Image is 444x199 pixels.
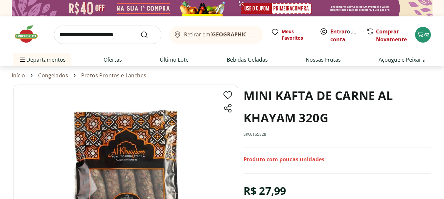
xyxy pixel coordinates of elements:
a: Entrar [330,28,347,35]
a: Criar conta [330,28,366,43]
button: Submit Search [140,31,156,39]
p: SKU: 165828 [244,132,267,137]
a: Pratos Prontos e Lanches [81,72,146,78]
span: Retirar em [184,31,257,37]
span: 62 [424,31,430,38]
span: ou [330,28,360,43]
img: Hortifruti [13,24,46,44]
button: Carrinho [415,27,431,43]
input: search [54,26,161,44]
p: Produto com poucas unidades [244,156,324,163]
a: Ofertas [104,56,122,64]
span: Departamentos [18,52,66,68]
h1: MINI KAFTA DE CARNE AL KHAYAM 320G [244,85,431,129]
a: Açougue e Peixaria [379,56,426,64]
a: Congelados [38,72,68,78]
a: Último Lote [160,56,189,64]
a: Nossas Frutas [306,56,341,64]
a: Bebidas Geladas [227,56,268,64]
a: Comprar Novamente [376,28,407,43]
span: Meus Favoritos [282,28,312,41]
b: [GEOGRAPHIC_DATA]/[GEOGRAPHIC_DATA] [210,31,321,38]
button: Menu [18,52,26,68]
a: Início [12,72,25,78]
button: Retirar em[GEOGRAPHIC_DATA]/[GEOGRAPHIC_DATA] [169,26,263,44]
a: Meus Favoritos [271,28,312,41]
